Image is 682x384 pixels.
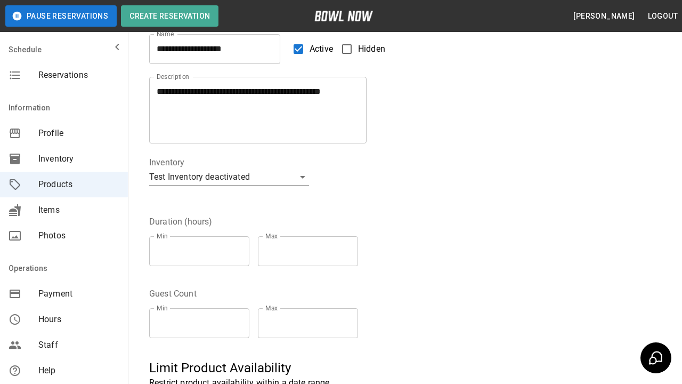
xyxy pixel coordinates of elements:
[38,364,119,377] span: Help
[38,229,119,242] span: Photos
[121,5,218,27] button: Create Reservation
[38,127,119,140] span: Profile
[149,287,197,300] legend: Guest Count
[149,156,184,169] legend: Inventory
[38,69,119,82] span: Reservations
[38,287,119,300] span: Payment
[38,153,119,165] span: Inventory
[358,43,385,55] span: Hidden
[5,5,117,27] button: Pause Reservations
[314,11,373,21] img: logo
[38,339,119,351] span: Staff
[38,178,119,191] span: Products
[149,359,482,377] h5: Limit Product Availability
[310,43,333,55] span: Active
[149,215,212,228] legend: Duration (hours)
[569,6,639,26] button: [PERSON_NAME]
[644,6,682,26] button: Logout
[149,169,309,186] div: Test Inventory deactivated
[38,204,119,217] span: Items
[336,38,385,60] label: Hidden products will not be visible to customers. You can still create and use them for bookings.
[38,313,119,326] span: Hours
